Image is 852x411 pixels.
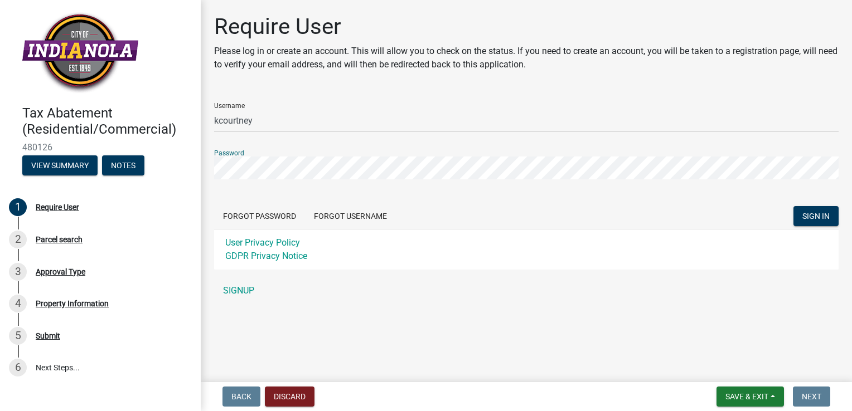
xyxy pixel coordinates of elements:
[225,251,307,261] a: GDPR Privacy Notice
[214,13,839,40] h1: Require User
[793,386,830,407] button: Next
[214,45,839,71] p: Please log in or create an account. This will allow you to check on the status. If you need to cr...
[9,359,27,376] div: 6
[22,155,98,175] button: View Summary
[22,105,192,138] h4: Tax Abatement (Residential/Commercial)
[36,203,79,211] div: Require User
[214,280,839,302] a: SIGNUP
[102,162,144,170] wm-modal-confirm: Notes
[305,206,396,226] button: Forgot Username
[22,162,98,170] wm-modal-confirm: Summary
[9,231,27,248] div: 2
[9,198,27,216] div: 1
[265,386,314,407] button: Discard
[9,295,27,312] div: 4
[802,212,830,221] span: SIGN IN
[717,386,784,407] button: Save & Exit
[214,206,305,226] button: Forgot Password
[36,332,60,340] div: Submit
[222,386,260,407] button: Back
[36,268,85,276] div: Approval Type
[102,155,144,175] button: Notes
[36,300,109,307] div: Property Information
[22,12,138,94] img: City of Indianola, Iowa
[22,142,178,153] span: 480126
[9,263,27,281] div: 3
[36,236,83,243] div: Parcel search
[725,392,768,401] span: Save & Exit
[225,237,300,248] a: User Privacy Policy
[231,392,251,401] span: Back
[793,206,839,226] button: SIGN IN
[9,327,27,345] div: 5
[802,392,821,401] span: Next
